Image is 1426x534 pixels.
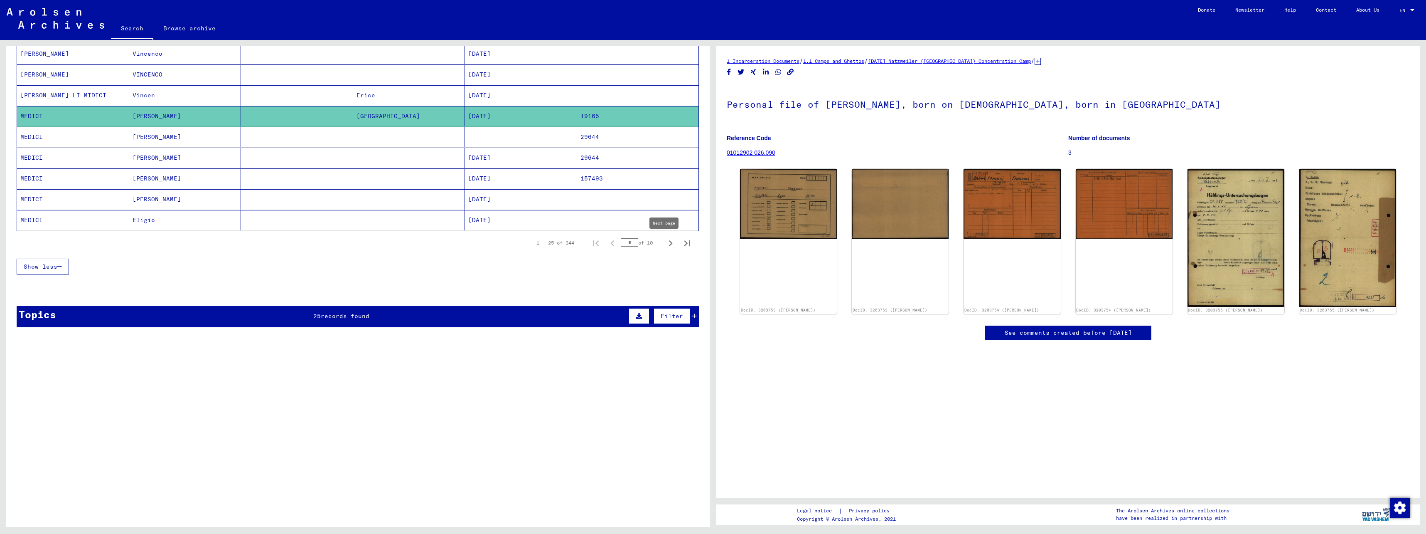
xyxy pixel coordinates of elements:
[654,308,690,324] button: Filter
[868,58,1031,64] a: [DATE] Natzweiler ([GEOGRAPHIC_DATA]) Concentration Camp
[17,148,129,168] mat-cell: MEDICI
[853,308,927,312] a: DocID: 3203753 ([PERSON_NAME])
[797,507,900,515] div: |
[1116,514,1229,522] p: have been realized in partnership with
[588,235,604,251] button: First page
[17,44,129,64] mat-cell: [PERSON_NAME]
[727,149,775,156] a: 01012902 026.090
[1076,169,1173,239] img: 002.jpg
[19,307,56,322] div: Topics
[1299,169,1396,307] img: 002.jpg
[465,85,577,106] mat-cell: [DATE]
[1005,329,1132,337] a: See comments created before [DATE]
[1068,135,1130,141] b: Number of documents
[24,263,57,270] span: Show less
[465,168,577,189] mat-cell: [DATE]
[1031,57,1035,64] span: /
[321,312,369,320] span: records found
[353,85,465,106] mat-cell: Erice
[762,67,770,77] button: Share on LinkedIn
[17,64,129,85] mat-cell: [PERSON_NAME]
[842,507,900,515] a: Privacy policy
[536,239,574,247] div: 1 – 25 of 244
[852,169,949,239] img: 002.jpg
[17,168,129,189] mat-cell: MEDICI
[465,210,577,230] mat-cell: [DATE]
[799,57,803,64] span: /
[727,58,799,64] a: 1 Incarceration Documents
[129,189,241,210] mat-cell: [PERSON_NAME]
[741,308,816,312] a: DocID: 3203753 ([PERSON_NAME])
[803,58,864,64] a: 1.1 Camps and Ghettos
[465,148,577,168] mat-cell: [DATE]
[679,235,696,251] button: Last page
[727,135,771,141] b: Reference Code
[964,308,1039,312] a: DocID: 3203754 ([PERSON_NAME])
[465,106,577,126] mat-cell: [DATE]
[737,67,745,77] button: Share on Twitter
[1076,308,1151,312] a: DocID: 3203754 ([PERSON_NAME])
[577,106,699,126] mat-cell: 19165
[17,106,129,126] mat-cell: MEDICI
[17,210,129,230] mat-cell: MEDICI
[797,507,838,515] a: Legal notice
[740,169,837,239] img: 001.jpg
[1300,308,1374,312] a: DocID: 3203755 ([PERSON_NAME])
[1399,7,1409,13] span: EN
[604,235,621,251] button: Previous page
[727,85,1409,122] h1: Personal file of [PERSON_NAME], born on [DEMOGRAPHIC_DATA], born in [GEOGRAPHIC_DATA]
[313,312,321,320] span: 25
[129,85,241,106] mat-cell: Vincen
[129,168,241,189] mat-cell: [PERSON_NAME]
[621,239,662,247] div: of 10
[1360,504,1392,525] img: yv_logo.png
[17,127,129,147] mat-cell: MEDICI
[1068,148,1409,157] p: 3
[353,106,465,126] mat-cell: [GEOGRAPHIC_DATA]
[129,127,241,147] mat-cell: [PERSON_NAME]
[725,67,733,77] button: Share on Facebook
[1188,169,1284,307] img: 001.jpg
[111,18,153,40] a: Search
[774,67,783,77] button: Share on WhatsApp
[129,148,241,168] mat-cell: [PERSON_NAME]
[797,515,900,523] p: Copyright © Arolsen Archives, 2021
[17,189,129,210] mat-cell: MEDICI
[129,44,241,64] mat-cell: Vincenco
[17,85,129,106] mat-cell: [PERSON_NAME] LI MIDICI
[577,168,699,189] mat-cell: 157493
[749,67,758,77] button: Share on Xing
[465,64,577,85] mat-cell: [DATE]
[577,148,699,168] mat-cell: 29644
[465,44,577,64] mat-cell: [DATE]
[129,210,241,230] mat-cell: Eligio
[129,106,241,126] mat-cell: [PERSON_NAME]
[1188,308,1263,312] a: DocID: 3203755 ([PERSON_NAME])
[577,127,699,147] mat-cell: 29644
[661,312,683,320] span: Filter
[786,67,795,77] button: Copy link
[1116,507,1229,514] p: The Arolsen Archives online collections
[964,169,1060,239] img: 001.jpg
[153,18,226,38] a: Browse archive
[7,8,104,29] img: Arolsen_neg.svg
[129,64,241,85] mat-cell: VINCENCO
[1390,498,1410,518] img: Change consent
[662,235,679,251] button: Next page
[864,57,868,64] span: /
[465,189,577,210] mat-cell: [DATE]
[17,259,69,274] button: Show less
